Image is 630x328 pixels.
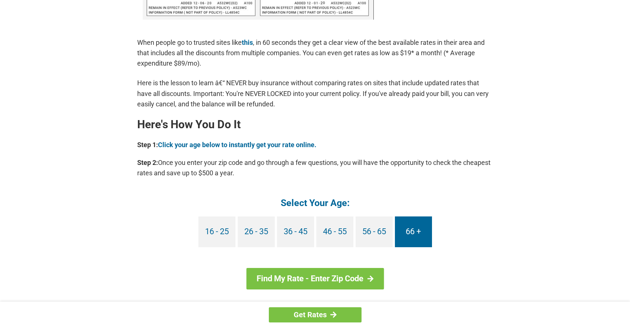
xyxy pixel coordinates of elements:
[242,39,253,46] a: this
[356,216,393,247] a: 56 - 65
[137,37,493,69] p: When people go to trusted sites like , in 60 seconds they get a clear view of the best available ...
[137,78,493,109] p: Here is the lesson to learn â€“ NEVER buy insurance without comparing rates on sites that include...
[395,216,432,247] a: 66 +
[137,197,493,209] h4: Select Your Age:
[137,159,158,166] b: Step 2:
[316,216,353,247] a: 46 - 55
[246,268,384,289] a: Find My Rate - Enter Zip Code
[137,119,493,130] h2: Here's How You Do It
[137,141,158,149] b: Step 1:
[137,158,493,178] p: Once you enter your zip code and go through a few questions, you will have the opportunity to che...
[238,216,275,247] a: 26 - 35
[277,216,314,247] a: 36 - 45
[269,307,362,322] a: Get Rates
[158,141,316,149] a: Click your age below to instantly get your rate online.
[198,216,235,247] a: 16 - 25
